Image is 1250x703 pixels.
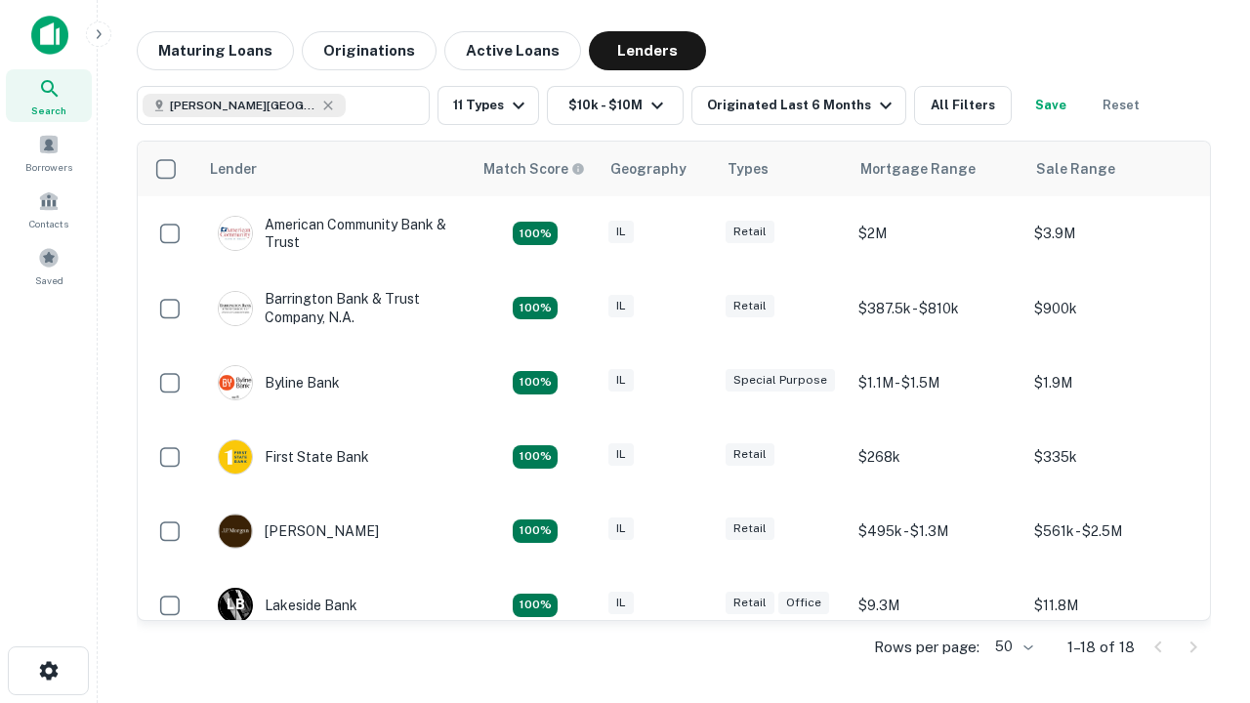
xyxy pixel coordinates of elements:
h6: Match Score [483,158,581,180]
div: [PERSON_NAME] [218,514,379,549]
button: $10k - $10M [547,86,684,125]
td: $1.9M [1024,346,1200,420]
div: Capitalize uses an advanced AI algorithm to match your search with the best lender. The match sco... [483,158,585,180]
td: $387.5k - $810k [849,270,1024,345]
a: Borrowers [6,126,92,179]
button: Save your search to get updates of matches that match your search criteria. [1020,86,1082,125]
div: Originated Last 6 Months [707,94,897,117]
div: Types [728,157,769,181]
div: Matching Properties: 2, hasApolloMatch: undefined [513,222,558,245]
p: 1–18 of 18 [1067,636,1135,659]
div: Lakeside Bank [218,588,357,623]
button: All Filters [914,86,1012,125]
td: $3.9M [1024,196,1200,270]
td: $335k [1024,420,1200,494]
iframe: Chat Widget [1152,484,1250,578]
a: Search [6,69,92,122]
div: Office [778,592,829,614]
button: Originated Last 6 Months [691,86,906,125]
td: $11.8M [1024,568,1200,642]
th: Capitalize uses an advanced AI algorithm to match your search with the best lender. The match sco... [472,142,599,196]
button: 11 Types [437,86,539,125]
p: Rows per page: [874,636,979,659]
div: Matching Properties: 3, hasApolloMatch: undefined [513,594,558,617]
div: Matching Properties: 3, hasApolloMatch: undefined [513,297,558,320]
th: Types [716,142,849,196]
div: Geography [610,157,687,181]
span: Borrowers [25,159,72,175]
td: $1.1M - $1.5M [849,346,1024,420]
button: Reset [1090,86,1152,125]
div: Matching Properties: 2, hasApolloMatch: undefined [513,445,558,469]
div: Retail [726,443,774,466]
div: American Community Bank & Trust [218,216,452,251]
th: Mortgage Range [849,142,1024,196]
div: 50 [987,633,1036,661]
img: picture [219,217,252,250]
div: Barrington Bank & Trust Company, N.a. [218,290,452,325]
th: Lender [198,142,472,196]
img: picture [219,440,252,474]
img: picture [219,292,252,325]
button: Active Loans [444,31,581,70]
div: Mortgage Range [860,157,976,181]
div: IL [608,221,634,243]
div: Matching Properties: 3, hasApolloMatch: undefined [513,371,558,394]
div: Retail [726,592,774,614]
img: picture [219,366,252,399]
div: IL [608,443,634,466]
div: Special Purpose [726,369,835,392]
img: picture [219,515,252,548]
button: Maturing Loans [137,31,294,70]
span: Contacts [29,216,68,231]
div: Retail [726,295,774,317]
div: IL [608,295,634,317]
th: Sale Range [1024,142,1200,196]
span: Search [31,103,66,118]
a: Saved [6,239,92,292]
td: $495k - $1.3M [849,494,1024,568]
div: Sale Range [1036,157,1115,181]
th: Geography [599,142,716,196]
td: $9.3M [849,568,1024,642]
button: Lenders [589,31,706,70]
div: First State Bank [218,439,369,475]
div: Retail [726,517,774,540]
div: Lender [210,157,257,181]
div: Matching Properties: 3, hasApolloMatch: undefined [513,519,558,543]
td: $561k - $2.5M [1024,494,1200,568]
div: IL [608,517,634,540]
img: capitalize-icon.png [31,16,68,55]
a: Contacts [6,183,92,235]
td: $2M [849,196,1024,270]
button: Originations [302,31,437,70]
span: Saved [35,272,63,288]
div: IL [608,369,634,392]
div: Byline Bank [218,365,340,400]
td: $900k [1024,270,1200,345]
p: L B [227,595,244,615]
div: Retail [726,221,774,243]
td: $268k [849,420,1024,494]
span: [PERSON_NAME][GEOGRAPHIC_DATA], [GEOGRAPHIC_DATA] [170,97,316,114]
div: IL [608,592,634,614]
